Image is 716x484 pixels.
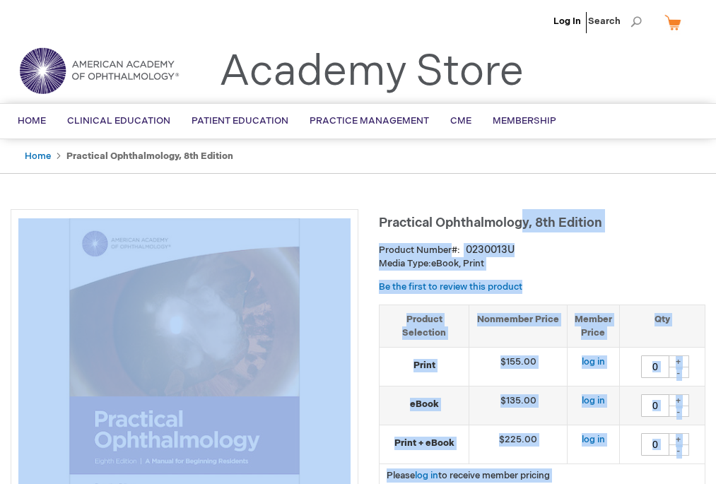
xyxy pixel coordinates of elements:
div: - [668,444,689,456]
input: Qty [641,433,669,456]
th: Nonmember Price [469,305,568,347]
span: Practical Ophthalmology, 8th Edition [379,216,602,230]
div: 0230013U [466,243,515,257]
input: Qty [641,355,669,378]
a: log in [582,395,605,406]
a: log in [582,434,605,445]
td: $225.00 [469,425,568,464]
strong: Practical Ophthalmology, 8th Edition [66,150,233,162]
div: - [668,406,689,417]
span: CME [450,115,471,126]
strong: Product Number [379,244,460,256]
a: Academy Store [219,47,524,98]
span: Search [588,7,642,35]
th: Qty [619,305,705,347]
strong: Print + eBook [387,437,462,450]
span: Home [18,115,46,126]
span: Please to receive member pricing [387,470,550,481]
div: + [668,433,689,445]
strong: Media Type: [379,258,431,269]
input: Qty [641,394,669,417]
strong: eBook [387,398,462,411]
a: Be the first to review this product [379,281,522,293]
p: eBook, Print [379,257,705,271]
div: + [668,355,689,367]
a: Log In [553,16,581,27]
th: Product Selection [380,305,469,347]
div: + [668,394,689,406]
span: Membership [493,115,556,126]
a: Home [25,150,51,162]
a: log in [415,470,438,481]
td: $155.00 [469,348,568,386]
td: $135.00 [469,386,568,425]
th: Member Price [567,305,619,347]
div: - [668,367,689,378]
a: log in [582,356,605,367]
strong: Print [387,359,462,372]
